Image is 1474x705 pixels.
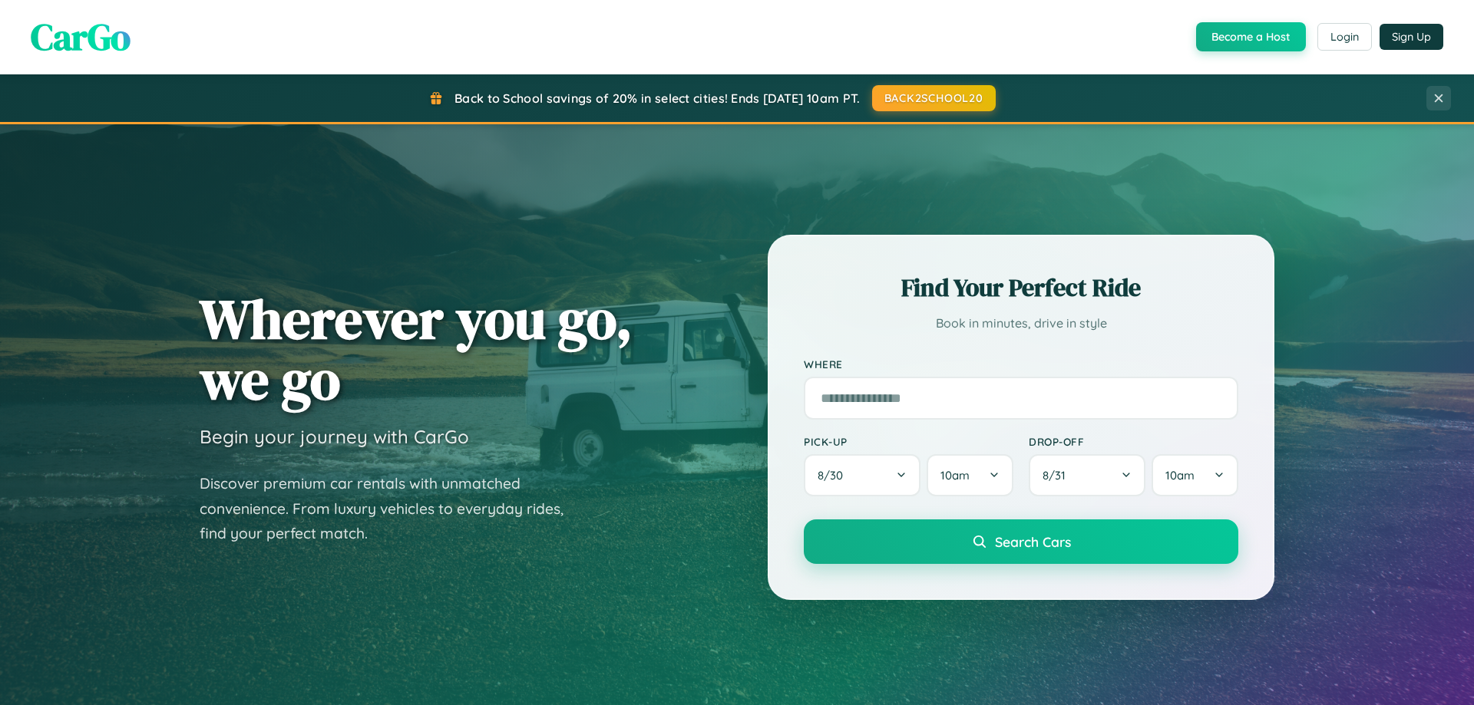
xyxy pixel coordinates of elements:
span: CarGo [31,12,131,62]
button: Login [1317,23,1372,51]
p: Book in minutes, drive in style [804,312,1238,334]
h1: Wherever you go, we go [200,288,633,410]
button: 10am [927,454,1013,496]
h2: Find Your Perfect Ride [804,271,1238,305]
button: BACK2SCHOOL20 [872,85,996,111]
button: 10am [1152,454,1238,496]
button: Sign Up [1380,24,1443,50]
span: 10am [1165,468,1195,483]
button: 8/31 [1029,454,1145,496]
span: 8 / 30 [818,468,851,483]
button: Search Cars [804,519,1238,564]
span: 8 / 31 [1043,468,1073,483]
p: Discover premium car rentals with unmatched convenience. From luxury vehicles to everyday rides, ... [200,471,583,546]
span: 10am [940,468,970,483]
button: Become a Host [1196,22,1306,51]
label: Drop-off [1029,435,1238,448]
label: Pick-up [804,435,1013,448]
span: Back to School savings of 20% in select cities! Ends [DATE] 10am PT. [454,91,860,106]
label: Where [804,357,1238,371]
span: Search Cars [995,533,1071,550]
button: 8/30 [804,454,920,496]
h3: Begin your journey with CarGo [200,425,469,448]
